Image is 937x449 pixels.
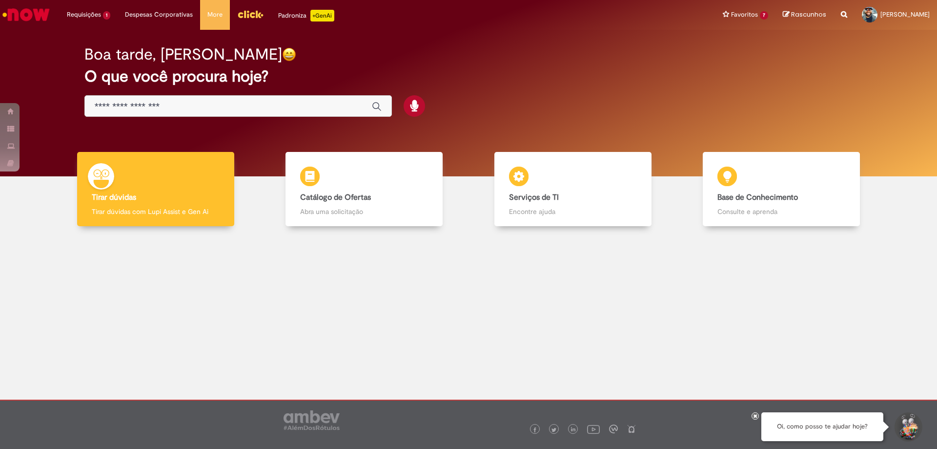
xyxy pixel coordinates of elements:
h2: O que você procura hoje? [84,68,853,85]
a: Base de Conhecimento Consulte e aprenda [677,152,886,227]
img: happy-face.png [282,47,296,62]
img: logo_footer_facebook.png [532,428,537,432]
p: +GenAi [310,10,334,21]
a: Tirar dúvidas Tirar dúvidas com Lupi Assist e Gen Ai [51,152,260,227]
img: click_logo_yellow_360x200.png [237,7,264,21]
span: 7 [760,11,768,20]
p: Tirar dúvidas com Lupi Assist e Gen Ai [92,207,220,216]
span: Rascunhos [791,10,826,19]
span: Despesas Corporativas [125,10,193,20]
img: logo_footer_youtube.png [587,423,600,435]
img: ServiceNow [1,5,51,24]
img: logo_footer_linkedin.png [571,427,576,433]
b: Catálogo de Ofertas [300,192,371,202]
a: Rascunhos [783,10,826,20]
div: Oi, como posso te ajudar hoje? [761,412,883,441]
a: Serviços de TI Encontre ajuda [468,152,677,227]
span: Requisições [67,10,101,20]
b: Base de Conhecimento [717,192,798,202]
div: Padroniza [278,10,334,21]
p: Encontre ajuda [509,207,637,216]
a: Catálogo de Ofertas Abra uma solicitação [260,152,469,227]
h2: Boa tarde, [PERSON_NAME] [84,46,282,63]
p: Consulte e aprenda [717,207,845,216]
p: Abra uma solicitação [300,207,428,216]
img: logo_footer_twitter.png [551,428,556,432]
img: logo_footer_naosei.png [627,425,636,433]
span: [PERSON_NAME] [880,10,930,19]
b: Serviços de TI [509,192,559,202]
b: Tirar dúvidas [92,192,136,202]
button: Iniciar Conversa de Suporte [893,412,922,442]
span: More [207,10,223,20]
img: logo_footer_workplace.png [609,425,618,433]
img: logo_footer_ambev_rotulo_gray.png [284,410,340,430]
span: Favoritos [731,10,758,20]
span: 1 [103,11,110,20]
